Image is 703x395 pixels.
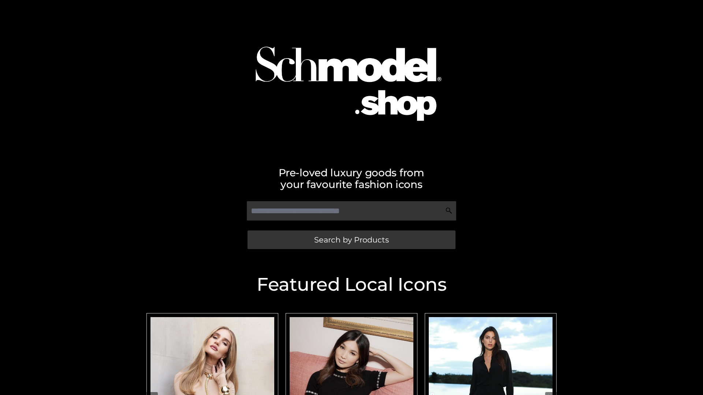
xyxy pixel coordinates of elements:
img: Search Icon [445,207,453,214]
h2: Featured Local Icons​ [143,275,560,294]
a: Search by Products [248,230,455,249]
span: Search by Products [314,236,389,244]
h2: Pre-loved luxury goods from your favourite fashion icons [143,167,560,190]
